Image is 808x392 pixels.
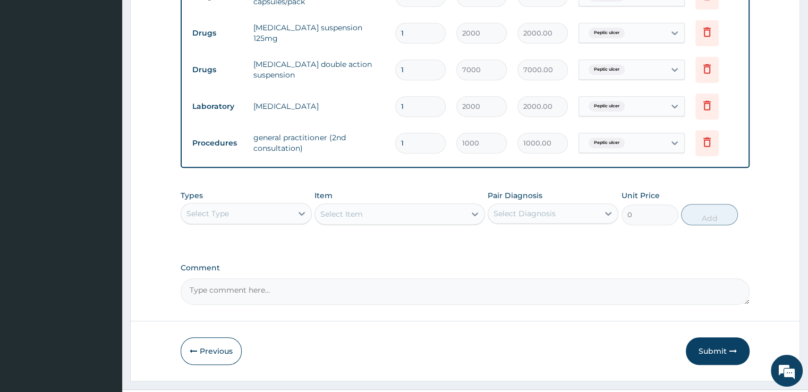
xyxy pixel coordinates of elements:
[62,124,147,232] span: We're online!
[187,60,248,80] td: Drugs
[187,133,248,153] td: Procedures
[686,337,750,365] button: Submit
[248,54,389,86] td: [MEDICAL_DATA] double action suspension
[181,263,749,272] label: Comment
[187,23,248,43] td: Drugs
[248,96,389,117] td: [MEDICAL_DATA]
[494,208,556,219] div: Select Diagnosis
[488,190,542,201] label: Pair Diagnosis
[55,59,178,73] div: Chat with us now
[589,64,625,75] span: Peptic ulcer
[589,28,625,38] span: Peptic ulcer
[187,97,248,116] td: Laboratory
[314,190,333,201] label: Item
[622,190,660,201] label: Unit Price
[186,208,229,219] div: Select Type
[248,17,389,49] td: [MEDICAL_DATA] suspension 125mg
[589,138,625,148] span: Peptic ulcer
[589,101,625,112] span: Peptic ulcer
[5,271,202,308] textarea: Type your message and hit 'Enter'
[681,204,738,225] button: Add
[181,337,242,365] button: Previous
[174,5,200,31] div: Minimize live chat window
[20,53,43,80] img: d_794563401_company_1708531726252_794563401
[181,191,203,200] label: Types
[248,127,389,159] td: general practitioner (2nd consultation)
